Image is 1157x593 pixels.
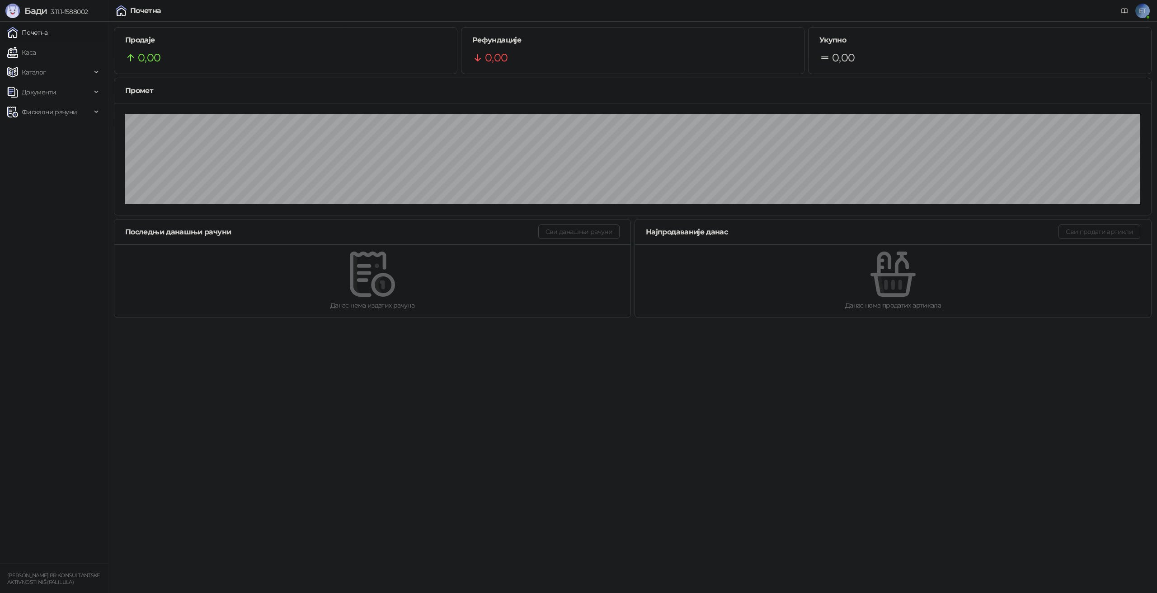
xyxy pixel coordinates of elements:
[47,8,88,16] span: 3.11.1-f588002
[646,226,1058,238] div: Најпродаваније данас
[24,5,47,16] span: Бади
[125,226,538,238] div: Последњи данашњи рачуни
[485,49,508,66] span: 0,00
[819,35,1140,46] h5: Укупно
[7,572,100,585] small: [PERSON_NAME] PR KONSULTANTSKE AKTIVNOSTI NIŠ (PALILULA)
[138,49,160,66] span: 0,00
[125,35,446,46] h5: Продаје
[832,49,855,66] span: 0,00
[125,85,1140,96] div: Промет
[129,300,616,310] div: Данас нема издатих рачуна
[1117,4,1132,18] a: Документација
[5,4,20,18] img: Logo
[22,103,77,121] span: Фискални рачуни
[649,300,1137,310] div: Данас нема продатих артикала
[472,35,793,46] h5: Рефундације
[1135,4,1150,18] span: ET
[7,23,48,42] a: Почетна
[130,7,161,14] div: Почетна
[1058,224,1140,239] button: Сви продати артикли
[7,43,36,61] a: Каса
[538,224,620,239] button: Сви данашњи рачуни
[22,83,56,101] span: Документи
[22,63,46,81] span: Каталог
